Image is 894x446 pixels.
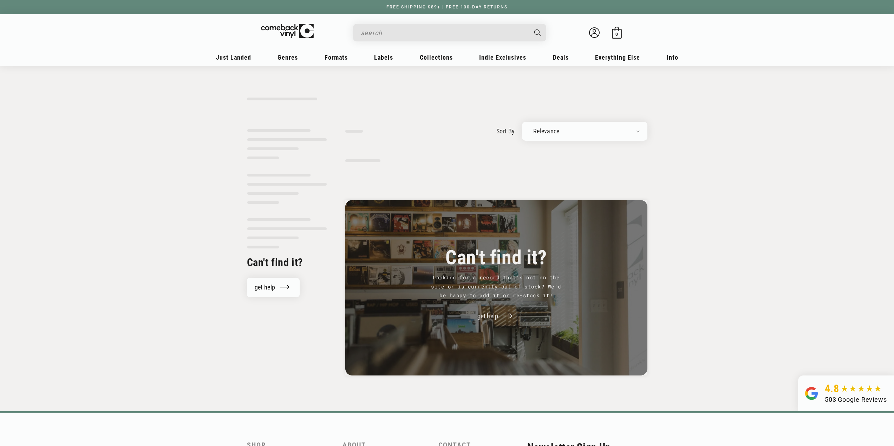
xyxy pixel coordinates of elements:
span: Deals [553,54,569,61]
span: 4.8 [825,382,839,395]
a: get help [247,278,300,297]
span: 0 [615,32,618,37]
span: Genres [278,54,298,61]
h3: Can't find it? [363,250,630,266]
a: 4.8 503 Google Reviews [798,375,894,411]
button: Search [528,24,547,41]
span: Indie Exclusives [479,54,526,61]
span: Just Landed [216,54,251,61]
div: 503 Google Reviews [825,395,887,404]
a: get help [470,307,523,326]
img: star5.svg [841,385,881,392]
div: Search [353,24,546,41]
span: Everything Else [595,54,640,61]
span: Labels [374,54,393,61]
span: Formats [325,54,348,61]
a: FREE SHIPPING $89+ | FREE 100-DAY RETURNS [379,5,515,9]
label: sort by [496,126,515,136]
img: Group.svg [805,382,818,404]
span: Info [667,54,678,61]
input: search [361,26,527,40]
span: Collections [420,54,453,61]
p: Looking for a record that's not on the site or is currently out of stock? We'd be happy to add it... [430,273,563,300]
